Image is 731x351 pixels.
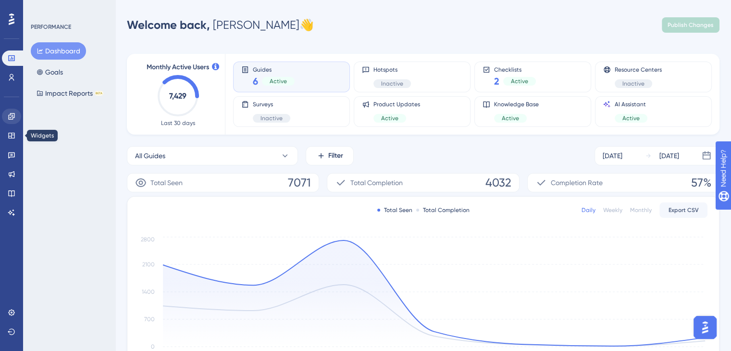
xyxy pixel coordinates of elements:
div: Monthly [630,206,652,214]
span: Checklists [494,66,536,73]
span: Filter [328,150,343,162]
span: Completion Rate [551,177,603,188]
div: Weekly [603,206,622,214]
span: Hotspots [373,66,411,74]
button: All Guides [127,146,298,165]
div: Total Seen [377,206,412,214]
span: 57% [691,175,711,190]
span: Last 30 days [161,119,195,127]
span: All Guides [135,150,165,162]
tspan: 2100 [142,261,155,268]
span: 2 [494,75,499,88]
tspan: 1400 [142,288,155,295]
div: [DATE] [659,150,679,162]
span: Active [622,114,640,122]
div: Total Completion [416,206,470,214]
span: Surveys [253,100,290,108]
span: AI Assistant [615,100,647,108]
span: Resource Centers [615,66,662,74]
text: 7,429 [169,91,186,100]
span: Total Seen [150,177,183,188]
tspan: 0 [151,343,155,350]
button: Goals [31,63,69,81]
span: Inactive [381,80,403,88]
button: Export CSV [659,202,707,218]
span: Knowledge Base [494,100,539,108]
span: 4032 [485,175,511,190]
span: 6 [253,75,258,88]
span: Active [381,114,398,122]
tspan: 700 [144,316,155,323]
span: Monthly Active Users [147,62,209,73]
span: Welcome back, [127,18,210,32]
span: Inactive [260,114,283,122]
span: Guides [253,66,295,73]
div: PERFORMANCE [31,23,71,31]
span: Total Completion [350,177,403,188]
tspan: 2800 [141,236,155,242]
span: Export CSV [669,206,699,214]
div: [DATE] [603,150,622,162]
div: [PERSON_NAME] 👋 [127,17,314,33]
span: 7071 [288,175,311,190]
span: Inactive [622,80,644,88]
button: Impact ReportsBETA [31,85,109,102]
div: BETA [95,91,103,96]
span: Publish Changes [668,21,714,29]
div: Daily [582,206,595,214]
span: Active [270,77,287,85]
button: Publish Changes [662,17,719,33]
span: Product Updates [373,100,420,108]
iframe: UserGuiding AI Assistant Launcher [691,313,719,342]
span: Active [511,77,528,85]
button: Dashboard [31,42,86,60]
button: Filter [306,146,354,165]
span: Need Help? [23,2,60,14]
span: Active [502,114,519,122]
